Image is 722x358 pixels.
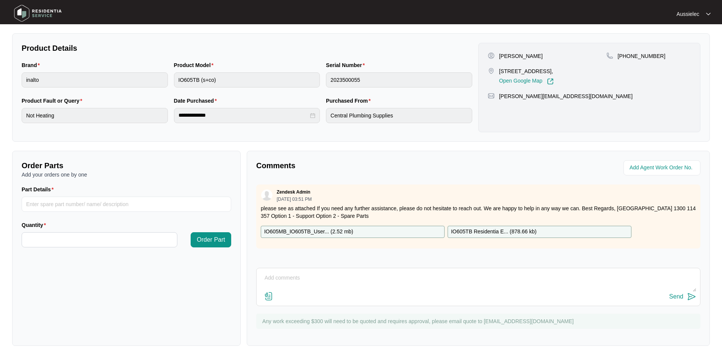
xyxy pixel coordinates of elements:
[606,52,613,59] img: map-pin
[451,228,537,236] p: IO605TB Residentia E... ( 878.66 kb )
[669,292,696,302] button: Send
[706,12,711,16] img: dropdown arrow
[22,61,43,69] label: Brand
[687,292,696,301] img: send-icon.svg
[669,293,683,300] div: Send
[677,10,699,18] p: Aussielec
[499,78,554,85] a: Open Google Map
[488,67,495,74] img: map-pin
[22,197,231,212] input: Part Details
[499,67,554,75] p: [STREET_ADDRESS],
[174,61,217,69] label: Product Model
[326,61,368,69] label: Serial Number
[22,221,49,229] label: Quantity
[11,2,64,25] img: residentia service logo
[499,52,543,60] p: [PERSON_NAME]
[277,189,310,195] p: Zendesk Admin
[22,171,231,178] p: Add your orders one by one
[488,92,495,99] img: map-pin
[22,186,57,193] label: Part Details
[197,235,225,244] span: Order Part
[191,232,231,247] button: Order Part
[630,163,696,172] input: Add Agent Work Order No.
[22,160,231,171] p: Order Parts
[22,43,472,53] p: Product Details
[326,97,374,105] label: Purchased From
[261,205,696,220] p: please see as attached If you need any further assistance, please do not hesitate to reach out. W...
[179,111,309,119] input: Date Purchased
[488,52,495,59] img: user-pin
[174,97,220,105] label: Date Purchased
[264,228,353,236] p: IO605MB_IO605TB_User... ( 2.52 mb )
[22,108,168,123] input: Product Fault or Query
[22,72,168,88] input: Brand
[326,108,472,123] input: Purchased From
[174,72,320,88] input: Product Model
[326,72,472,88] input: Serial Number
[22,233,177,247] input: Quantity
[618,52,666,60] p: [PHONE_NUMBER]
[262,317,697,325] p: Any work exceeding $300 will need to be quoted and requires approval, please email quote to [EMAI...
[499,92,633,100] p: [PERSON_NAME][EMAIL_ADDRESS][DOMAIN_NAME]
[264,292,273,301] img: file-attachment-doc.svg
[256,160,473,171] p: Comments
[547,78,554,85] img: Link-External
[277,197,312,202] p: [DATE] 03:51 PM
[261,189,273,201] img: user.svg
[22,97,85,105] label: Product Fault or Query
